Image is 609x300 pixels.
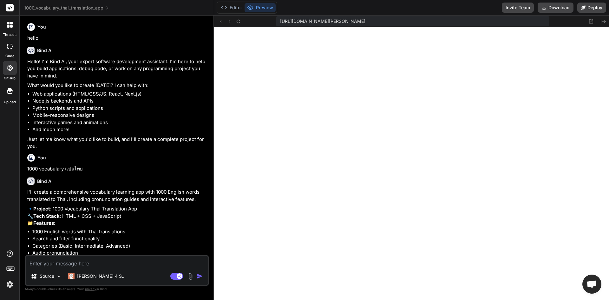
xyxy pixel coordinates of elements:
[32,235,208,243] li: Search and filter functionality
[27,58,208,80] p: Hello! I'm Bind AI, your expert software development assistant. I'm here to help you build applic...
[32,243,208,250] li: Categories (Basic, Intermediate, Advanced)
[582,275,601,294] a: Open chat
[197,273,203,279] img: icon
[502,3,534,13] button: Invite Team
[33,213,60,219] strong: Tech Stack
[85,287,96,291] span: privacy
[5,53,14,59] label: code
[37,155,46,161] h6: You
[32,105,208,112] li: Python scripts and applications
[32,250,208,257] li: Audio pronunciation
[577,3,606,13] button: Deploy
[3,32,16,37] label: threads
[40,273,54,279] p: Source
[37,24,46,30] h6: You
[245,3,276,12] button: Preview
[37,178,53,184] h6: Bind AI
[4,279,15,290] img: settings
[280,18,365,24] span: [URL][DOMAIN_NAME][PERSON_NAME]
[24,5,109,11] span: 1000_vocabulary_thai_translation_app
[538,3,573,13] button: Download
[214,27,609,300] iframe: Preview
[218,3,245,12] button: Editor
[27,205,208,227] p: 🔹 : 1000 Vocabulary Thai Translation App 🔧 : HTML + CSS + JavaScript 📁 :
[27,136,208,150] p: Just let me know what you'd like to build, and I'll create a complete project for you.
[68,273,75,279] img: Claude 4 Sonnet
[27,189,208,203] p: I'll create a comprehensive vocabulary learning app with 1000 English words translated to Thai, i...
[4,76,16,81] label: GitHub
[32,112,208,119] li: Mobile-responsive designs
[32,119,208,126] li: Interactive games and animations
[32,228,208,236] li: 1000 English words with Thai translations
[32,126,208,133] li: And much more!
[32,90,208,98] li: Web applications (HTML/CSS/JS, React, Next.js)
[32,97,208,105] li: Node.js backends and APIs
[27,165,208,173] p: 1000 vocabulary แปลไทย
[33,206,50,212] strong: Project
[4,99,16,105] label: Upload
[33,220,54,226] strong: Features
[27,35,208,42] p: hello
[187,273,194,280] img: attachment
[56,274,62,279] img: Pick Models
[77,273,124,279] p: [PERSON_NAME] 4 S..
[37,47,53,54] h6: Bind AI
[25,286,209,292] p: Always double-check its answers. Your in Bind
[27,82,208,89] p: What would you like to create [DATE]? I can help with:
